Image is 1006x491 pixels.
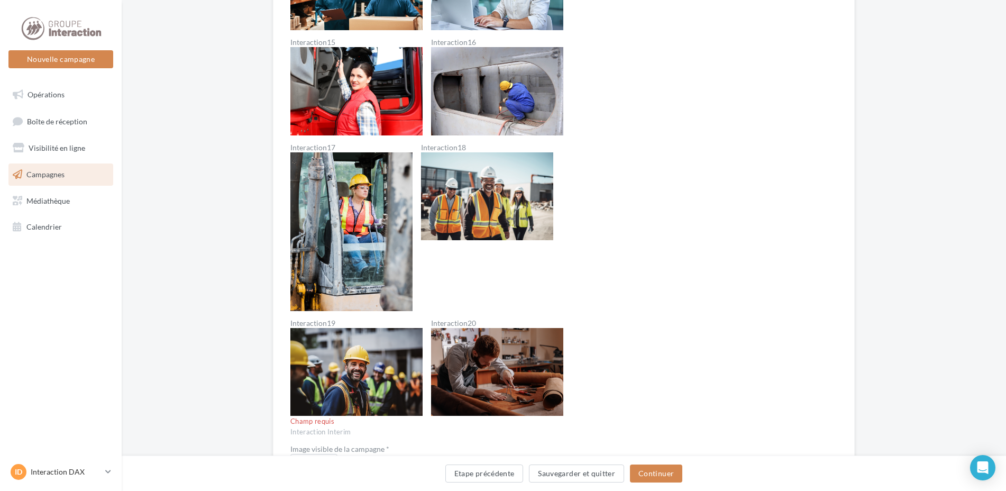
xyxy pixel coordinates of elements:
[529,465,624,483] button: Sauvegarder et quitter
[15,467,22,477] span: ID
[290,445,608,453] div: Image visible de la campagne *
[6,137,115,159] a: Visibilité en ligne
[31,467,101,477] p: Interaction DAX
[6,163,115,186] a: Campagnes
[630,465,682,483] button: Continuer
[29,143,85,152] span: Visibilité en ligne
[6,110,115,133] a: Boîte de réception
[6,216,115,238] a: Calendrier
[290,47,423,135] img: Interaction15
[8,50,113,68] button: Nouvelle campagne
[421,152,553,241] img: Interaction18
[431,328,563,416] img: Interaction20
[431,39,563,46] label: Interaction16
[26,196,70,205] span: Médiathèque
[431,47,563,135] img: Interaction16
[290,417,608,426] div: Champ requis
[290,144,413,151] label: Interaction17
[290,454,337,472] button: Choix
[26,222,62,231] span: Calendrier
[290,320,423,327] label: Interaction19
[26,170,65,179] span: Campagnes
[27,116,87,125] span: Boîte de réception
[6,190,115,212] a: Médiathèque
[290,328,423,416] img: Interaction19
[8,462,113,482] a: ID Interaction DAX
[6,84,115,106] a: Opérations
[431,320,563,327] label: Interaction20
[290,152,413,311] img: Interaction17
[445,465,524,483] button: Etape précédente
[970,455,995,480] div: Open Intercom Messenger
[290,428,608,437] div: Interaction Interim
[421,144,553,151] label: Interaction18
[28,90,65,99] span: Opérations
[290,39,423,46] label: Interaction15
